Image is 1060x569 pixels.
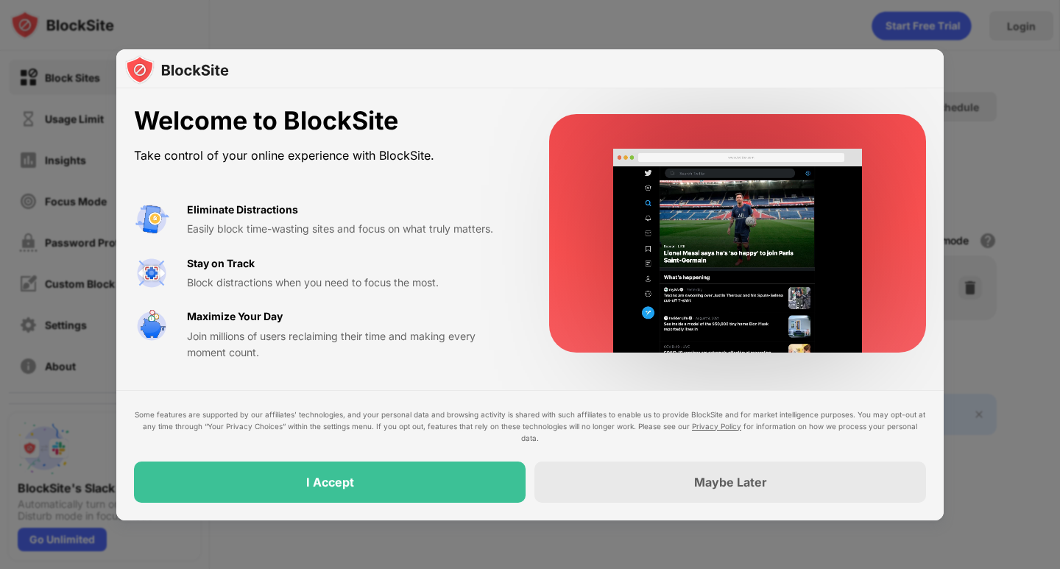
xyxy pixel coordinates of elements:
[134,255,169,291] img: value-focus.svg
[187,255,255,272] div: Stay on Track
[692,422,741,431] a: Privacy Policy
[125,55,229,85] img: logo-blocksite.svg
[187,328,514,361] div: Join millions of users reclaiming their time and making every moment count.
[306,475,354,490] div: I Accept
[694,475,767,490] div: Maybe Later
[134,409,926,444] div: Some features are supported by our affiliates’ technologies, and your personal data and browsing ...
[187,275,514,291] div: Block distractions when you need to focus the most.
[134,106,514,136] div: Welcome to BlockSite
[134,308,169,344] img: value-safe-time.svg
[187,221,514,237] div: Easily block time-wasting sites and focus on what truly matters.
[134,202,169,237] img: value-avoid-distractions.svg
[187,202,298,218] div: Eliminate Distractions
[134,145,514,166] div: Take control of your online experience with BlockSite.
[187,308,283,325] div: Maximize Your Day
